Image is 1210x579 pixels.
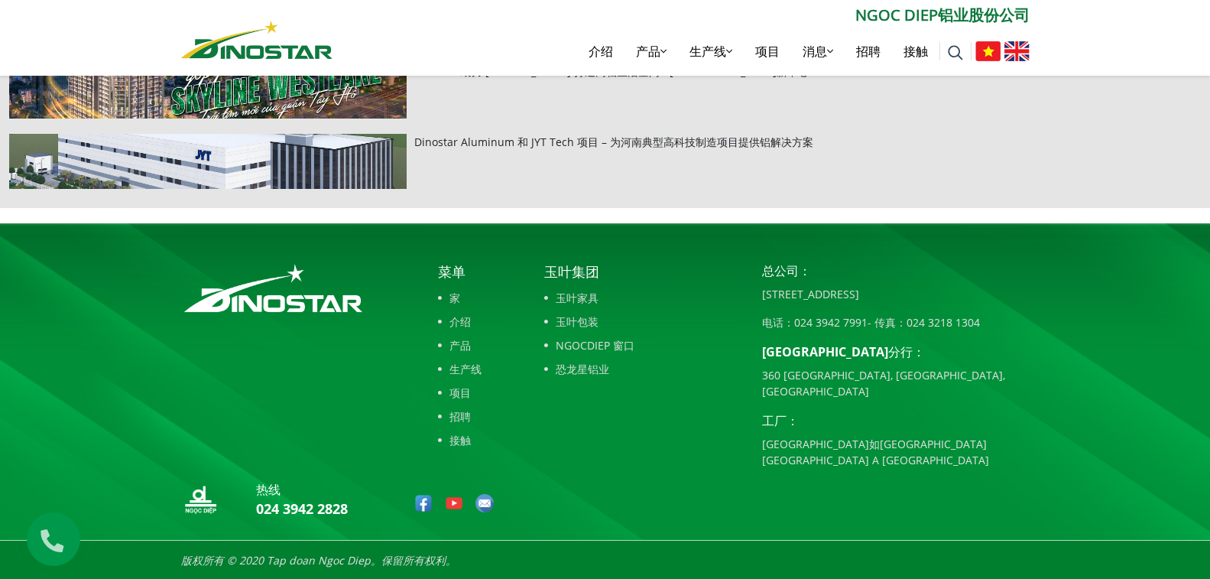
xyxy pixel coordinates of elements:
[791,27,845,76] a: 消息
[636,43,660,60] font: 产品
[181,262,365,315] img: logo_footer
[449,291,460,305] font: 家
[544,314,739,330] a: 玉叶包装
[556,314,599,329] font: 玉叶包装
[449,409,471,424] font: 招聘
[414,64,809,79] a: Dinostar 助力 [PERSON_NAME] 打造高档生活空间 - [GEOGRAPHIC_DATA]新中心
[678,27,744,76] a: 生产线
[803,43,827,60] font: 消息
[855,5,1030,25] font: NGOC DIEP铝业股份公司
[9,63,407,119] img: Dinostar 助力 Skyline Westlake 打造高档生活空间 - 西湖区新中心
[181,480,219,519] img: logo_nd_footer
[577,27,624,76] a: 介绍
[762,343,925,360] font: [GEOGRAPHIC_DATA]分行：
[755,43,780,60] font: 项目
[449,314,471,329] font: 介绍
[689,43,726,60] font: 生产线
[907,315,980,330] a: 024 3218 1304
[556,362,609,376] font: 恐龙星铝业
[744,27,791,76] a: 项目
[438,361,482,377] a: 生产线
[438,262,466,281] font: 菜单
[449,362,482,376] font: 生产线
[181,21,333,59] img: 恐龙星铝业
[556,338,634,353] font: NGOCDIEP 窗口
[903,43,928,60] font: 接触
[181,553,456,568] font: 版权所有 © 2020 Tap doan Ngoc Diep。保留所有权利。
[762,437,989,467] font: [GEOGRAPHIC_DATA]如[GEOGRAPHIC_DATA] [GEOGRAPHIC_DATA] A [GEOGRAPHIC_DATA]
[762,412,799,429] font: 工厂：
[892,27,939,76] a: 接触
[449,338,471,353] font: 产品
[438,385,482,401] a: 项目
[762,287,859,301] font: [STREET_ADDRESS]
[856,43,881,60] font: 招聘
[556,291,599,305] font: 玉叶家具
[449,433,471,447] font: 接触
[414,135,813,149] a: Dinostar Aluminum 和 JYT Tech 项目 – 为河南典型高科技制造项目提供铝解决方案
[948,45,963,60] img: 搜索
[449,385,471,400] font: 项目
[975,41,1001,61] img: 越南语
[438,290,482,306] a: 家
[1004,41,1030,61] img: 英语
[438,337,482,353] a: 产品
[868,315,907,330] font: - 传真：
[794,315,868,330] a: 024 3942 7991
[438,314,482,330] a: 介绍
[762,368,1005,398] font: 360 [GEOGRAPHIC_DATA], [GEOGRAPHIC_DATA], [GEOGRAPHIC_DATA]
[256,481,281,498] font: 热线
[762,315,794,330] font: 电话：
[624,27,678,76] a: 产品
[544,290,739,306] a: 玉叶家具
[438,408,482,424] a: 招聘
[544,337,739,353] a: NGOCDIEP 窗口
[544,361,739,377] a: 恐龙星铝业
[845,27,892,76] a: 招聘
[256,499,348,518] a: 024 3942 2828
[438,432,482,448] a: 接触
[9,134,407,189] img: Dinostar Aluminum 和 JYT Tech 项目 – 为河南典型高科技制造项目提供铝解决方案
[762,262,811,279] font: 总公司：
[589,43,613,60] font: 介绍
[544,262,599,281] font: 玉叶集团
